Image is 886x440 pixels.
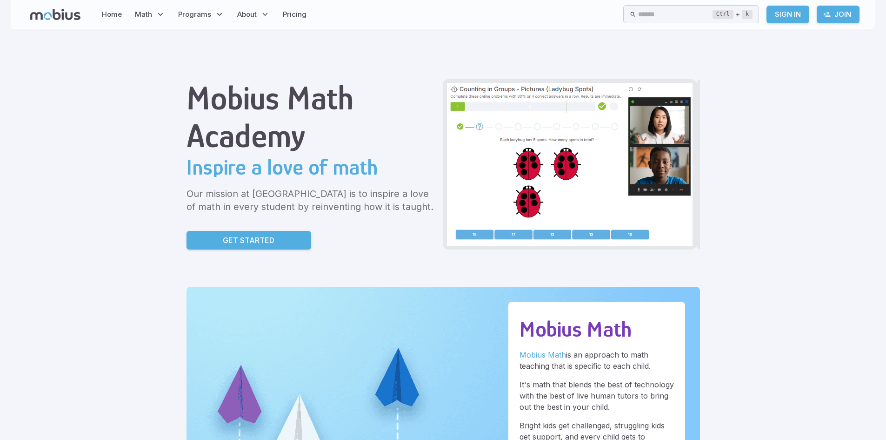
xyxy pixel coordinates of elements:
kbd: Ctrl [713,10,733,19]
div: + [713,9,753,20]
h2: Mobius Math [520,317,674,342]
p: It's math that blends the best of technology with the best of live human tutors to bring out the ... [520,379,674,413]
span: About [237,9,257,20]
span: Programs [178,9,211,20]
p: Our mission at [GEOGRAPHIC_DATA] is to inspire a love of math in every student by reinventing how... [187,187,436,213]
h1: Mobius Math Academy [187,79,436,155]
h2: Inspire a love of math [187,155,436,180]
a: Mobius Math [520,350,566,359]
a: Pricing [280,4,309,25]
a: Home [99,4,125,25]
a: Get Started [187,231,311,250]
p: Get Started [223,235,274,246]
kbd: k [742,10,753,19]
a: Sign In [766,6,809,23]
span: Math [135,9,152,20]
p: is an approach to math teaching that is specific to each child. [520,349,674,372]
a: Join [817,6,859,23]
img: Grade 2 Class [447,83,693,246]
